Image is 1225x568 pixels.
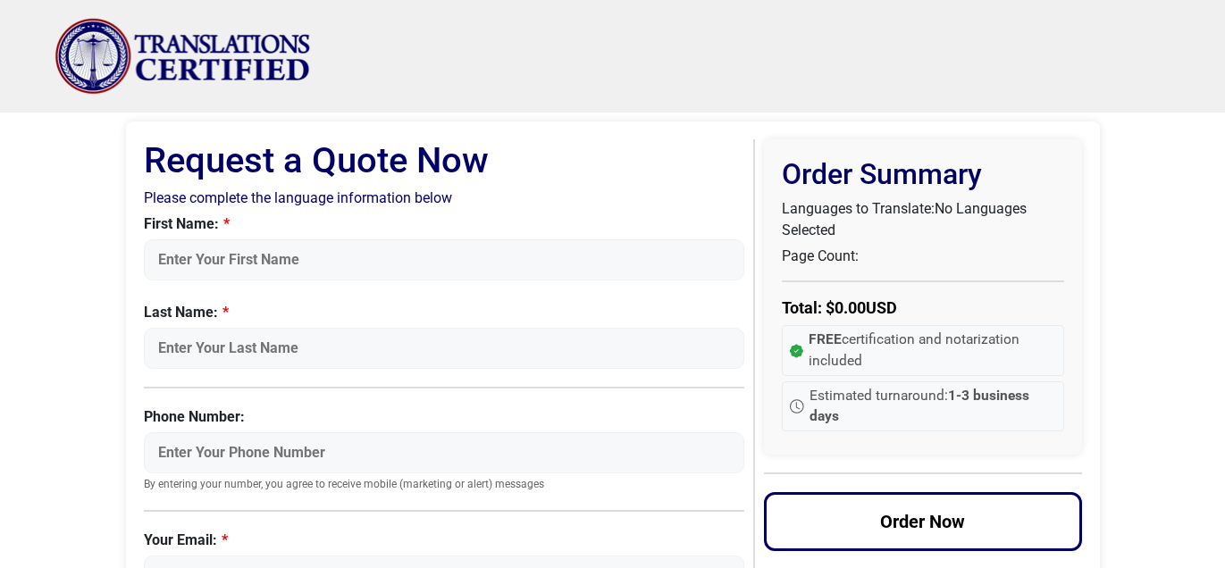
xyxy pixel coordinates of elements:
img: Translations Certified [55,18,312,95]
div: Order Summary [764,139,1082,455]
span: 0.00 [835,298,866,317]
label: First Name: [144,213,745,235]
h2: Order Summary [782,157,1064,191]
label: Last Name: [144,302,745,323]
button: Order Now [764,492,1082,551]
h1: Request a Quote Now [144,139,745,182]
strong: FREE [809,331,842,347]
small: By entering your number, you agree to receive mobile (marketing or alert) messages [144,478,745,492]
p: Total: $ USD [782,296,1064,320]
label: Your Email: [144,530,745,551]
input: Enter Your First Name [144,239,745,280]
h2: Please complete the language information below [144,189,745,206]
input: Enter Your Phone Number [144,432,745,473]
label: Phone Number: [144,406,745,428]
input: Enter Your Last Name [144,328,745,369]
span: Estimated turnaround: [810,386,1056,428]
p: Page Count: [782,246,1064,267]
p: Languages to Translate: [782,198,1064,241]
span: certification and notarization included [809,330,1056,372]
